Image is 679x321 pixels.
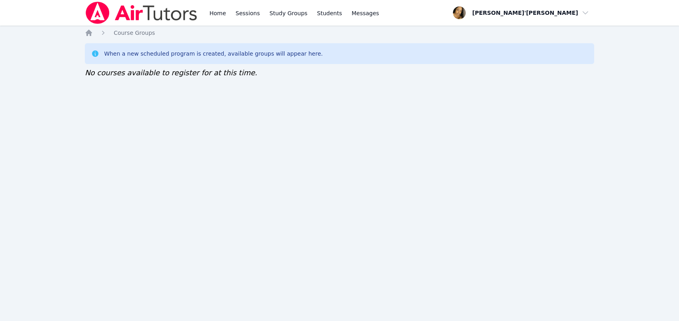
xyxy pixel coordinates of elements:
[85,29,594,37] nav: Breadcrumb
[85,2,198,24] img: Air Tutors
[104,50,323,58] div: When a new scheduled program is created, available groups will appear here.
[114,29,155,37] a: Course Groups
[352,9,379,17] span: Messages
[114,30,155,36] span: Course Groups
[85,68,257,77] span: No courses available to register for at this time.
